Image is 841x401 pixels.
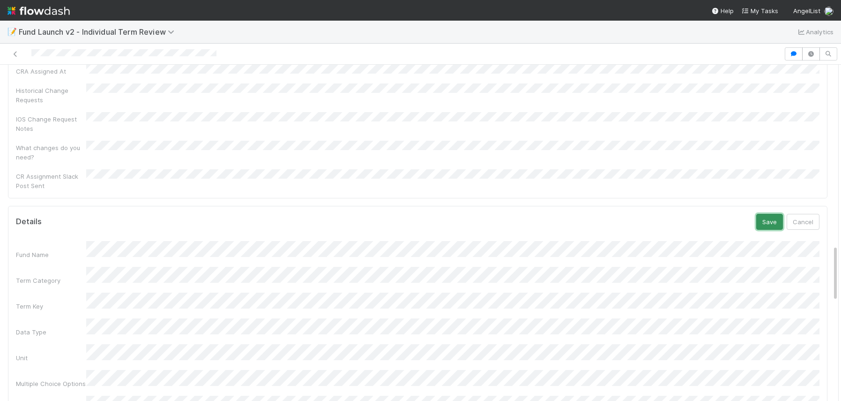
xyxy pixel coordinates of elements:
[796,26,834,38] a: Analytics
[741,7,778,15] span: My Tasks
[16,217,42,227] h5: Details
[16,67,86,76] div: CRA Assigned At
[16,86,86,105] div: Historical Change Requests
[16,143,86,162] div: What changes do you need?
[7,28,17,36] span: 📝
[824,7,834,16] img: avatar_0b1dbcb8-f701-47e0-85bc-d79ccc0efe6c.png
[756,214,783,230] button: Save
[7,3,70,19] img: logo-inverted-e16ddd16eac7371096b0.svg
[711,6,734,15] div: Help
[787,214,819,230] button: Cancel
[741,6,778,15] a: My Tasks
[16,327,86,337] div: Data Type
[16,276,86,285] div: Term Category
[793,7,820,15] span: AngelList
[16,302,86,311] div: Term Key
[16,379,86,388] div: Multiple Choice Options
[16,172,86,190] div: CR Assignment Slack Post Sent
[19,27,179,37] span: Fund Launch v2 - Individual Term Review
[16,250,86,259] div: Fund Name
[16,353,86,363] div: Unit
[16,114,86,133] div: IOS Change Request Notes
